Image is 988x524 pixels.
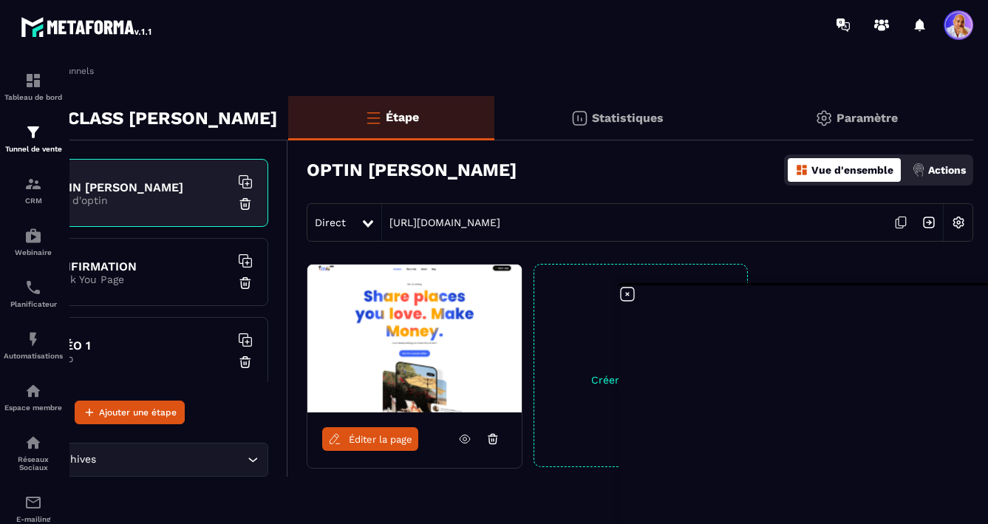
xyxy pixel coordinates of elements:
[386,110,419,124] p: Étape
[915,208,943,237] img: arrow-next.bcc2205e.svg
[4,371,63,423] a: automationsautomationsEspace membre
[4,93,63,101] p: Tableau de bord
[4,455,63,472] p: Réseaux Sociaux
[4,319,63,371] a: automationsautomationsAutomatisations
[45,273,230,285] p: Thank You Page
[795,163,808,177] img: dashboard-orange.40269519.svg
[99,405,177,420] span: Ajouter une étape
[534,374,747,386] p: Créer une variation
[592,111,664,125] p: Statistiques
[944,208,972,237] img: setting-w.858f3a88.svg
[322,427,418,451] a: Éditer la page
[24,227,42,245] img: automations
[570,109,588,127] img: stats.20deebd0.svg
[24,382,42,400] img: automations
[4,164,63,216] a: formationformationCRM
[45,338,230,353] h6: VIDÉO 1
[307,160,517,180] h3: OPTIN [PERSON_NAME]
[928,164,966,176] p: Actions
[364,109,382,126] img: bars-o.4a397970.svg
[4,515,63,523] p: E-mailing
[315,217,346,228] span: Direct
[307,265,522,412] img: image
[24,434,42,452] img: social-network
[4,404,63,412] p: Espace membre
[24,494,42,511] img: email
[815,109,833,127] img: setting-gr.5f69749f.svg
[24,330,42,348] img: automations
[811,164,893,176] p: Vue d'ensemble
[4,352,63,360] p: Automatisations
[4,145,63,153] p: Tunnel de vente
[45,353,230,364] p: Video
[24,123,42,141] img: formation
[4,112,63,164] a: formationformationTunnel de vente
[382,217,500,228] a: [URL][DOMAIN_NAME]
[4,216,63,268] a: automationsautomationsWebinaire
[99,452,244,468] input: Search for option
[238,276,253,290] img: trash
[4,423,63,483] a: social-networksocial-networkRéseaux Sociaux
[837,111,898,125] p: Paramètre
[534,353,747,374] p: +
[45,259,230,273] h6: CONFIRMATION
[4,61,63,112] a: formationformationTableau de bord
[912,163,925,177] img: actions.d6e523a2.png
[349,434,412,445] span: Éditer la page
[24,279,42,296] img: scheduler
[21,13,154,40] img: logo
[24,175,42,193] img: formation
[4,248,63,256] p: Webinaire
[238,355,253,370] img: trash
[75,401,185,424] button: Ajouter une étape
[4,197,63,205] p: CRM
[24,72,42,89] img: formation
[238,197,253,211] img: trash
[4,268,63,319] a: schedulerschedulerPlanificateur
[45,180,230,194] h6: OPTIN [PERSON_NAME]
[4,300,63,308] p: Planificateur
[45,194,230,206] p: Page d'optin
